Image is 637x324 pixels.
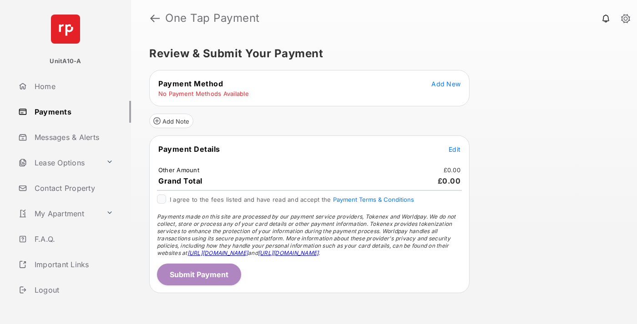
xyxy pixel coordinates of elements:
[15,279,131,301] a: Logout
[258,249,318,256] a: [URL][DOMAIN_NAME]
[443,166,461,174] td: £0.00
[51,15,80,44] img: svg+xml;base64,PHN2ZyB4bWxucz0iaHR0cDovL3d3dy53My5vcmcvMjAwMC9zdmciIHdpZHRoPSI2NCIgaGVpZ2h0PSI2NC...
[15,254,117,275] a: Important Links
[157,213,455,256] span: Payments made on this site are processed by our payment service providers, Tokenex and Worldpay. ...
[158,79,223,88] span: Payment Method
[158,145,220,154] span: Payment Details
[149,114,193,128] button: Add Note
[333,196,414,203] button: I agree to the fees listed and have read and accept the
[15,126,131,148] a: Messages & Alerts
[15,177,131,199] a: Contact Property
[170,196,414,203] span: I agree to the fees listed and have read and accept the
[158,166,200,174] td: Other Amount
[157,264,241,285] button: Submit Payment
[15,75,131,97] a: Home
[15,228,131,250] a: F.A.Q.
[449,145,460,153] span: Edit
[431,79,460,88] button: Add New
[50,57,81,66] p: UnitA10-A
[15,101,131,123] a: Payments
[449,145,460,154] button: Edit
[149,48,612,59] h5: Review & Submit Your Payment
[158,90,249,98] td: No Payment Methods Available
[165,13,260,24] strong: One Tap Payment
[431,80,460,88] span: Add New
[15,152,102,174] a: Lease Options
[15,203,102,224] a: My Apartment
[187,249,248,256] a: [URL][DOMAIN_NAME]
[438,176,461,185] span: £0.00
[158,176,202,185] span: Grand Total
